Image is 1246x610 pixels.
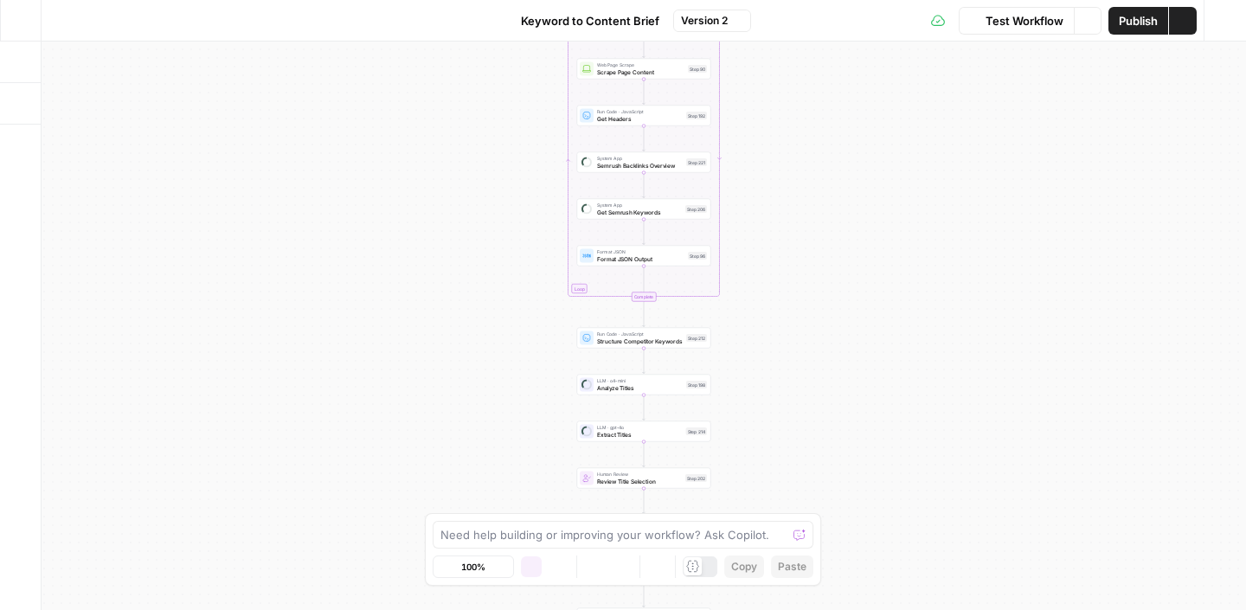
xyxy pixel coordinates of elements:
div: Step 192 [686,112,707,119]
div: Web Page ScrapeScrape Page ContentStep 90 [577,59,711,80]
g: Edge from step_89-iteration-end to step_212 [643,302,645,327]
span: System App [597,202,682,209]
div: System AppSemrush Backlinks OverviewStep 221 [577,152,711,173]
span: Get Semrush Keywords [597,208,682,216]
span: Version 2 [681,13,728,29]
div: Complete [577,292,711,302]
span: Human Review [597,471,682,478]
span: Keyword to Content Brief [521,12,659,29]
div: Step 206 [685,205,707,213]
g: Edge from step_222 to step_197 [643,582,645,607]
span: Scrape Page Content [597,67,684,76]
div: Step 202 [685,474,707,482]
div: Human ReviewReview Title SelectionStep 202 [577,468,711,489]
span: Get Headers [597,114,683,123]
span: Paste [778,559,806,575]
div: Step 212 [686,334,707,342]
span: Format JSON [597,248,684,255]
g: Edge from step_90 to step_192 [643,80,645,105]
span: LLM · gpt-4o [597,424,683,431]
span: Extract Titles [597,430,683,439]
div: Complete [632,292,657,302]
div: Step 214 [686,427,708,435]
g: Edge from step_206 to step_96 [643,220,645,245]
button: Publish [1108,7,1168,35]
div: Step 198 [686,381,707,388]
div: Run Code · JavaScriptStructure Competitor KeywordsStep 212 [577,328,711,349]
g: Edge from step_198 to step_214 [643,395,645,421]
g: Edge from step_212 to step_198 [643,349,645,374]
div: Step 96 [688,252,707,260]
span: Structure Competitor Keywords [597,337,683,345]
span: Test Workflow [986,12,1063,29]
g: Edge from step_202 to step_218 [643,489,645,514]
button: Test Workflow [959,7,1074,35]
button: Paste [771,555,813,578]
div: LLM · o4-miniAnalyze TitlesStep 198 [577,375,711,395]
g: Edge from step_192 to step_221 [643,126,645,151]
div: Run Code · JavaScriptGet HeadersStep 192 [577,106,711,126]
button: Copy [724,555,764,578]
span: Review Title Selection [597,477,682,485]
div: Step 221 [686,158,707,166]
button: Version 2 [673,10,751,32]
span: Semrush Backlinks Overview [597,161,683,170]
g: Edge from step_214 to step_202 [643,442,645,467]
span: Run Code · JavaScript [597,108,683,115]
span: Copy [731,559,757,575]
div: System AppGet Semrush KeywordsStep 206 [577,199,711,220]
span: Run Code · JavaScript [597,331,683,337]
span: Publish [1119,12,1158,29]
span: 100% [461,560,485,574]
span: Analyze Titles [597,383,683,392]
g: Edge from step_221 to step_206 [643,173,645,198]
div: Step 90 [688,65,707,73]
span: System App [597,155,683,162]
span: Web Page Scrape [597,61,684,68]
button: Keyword to Content Brief [495,7,670,35]
span: Format JSON Output [597,254,684,263]
g: Edge from step_89 to step_90 [643,33,645,58]
div: LLM · gpt-4oExtract TitlesStep 214 [577,421,711,442]
div: Format JSONFormat JSON OutputStep 96 [577,246,711,266]
span: LLM · o4-mini [597,377,683,384]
